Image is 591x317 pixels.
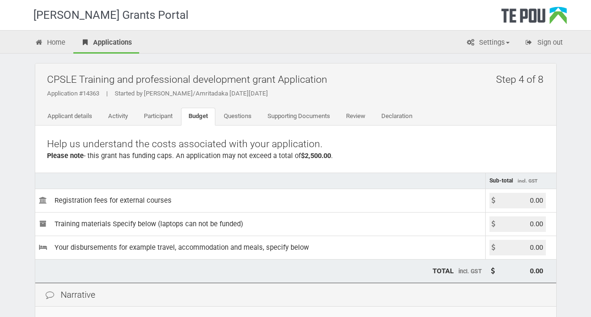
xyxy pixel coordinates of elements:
[35,212,486,236] td: Training materials Specify below (laptops can not be funded)
[47,68,549,90] h2: CPSLE Training and professional development grant Application
[40,108,100,126] a: Applicant details
[47,89,549,98] div: Application #14363 Started by [PERSON_NAME]/Amritadaka [DATE][DATE]
[260,108,338,126] a: Supporting Documents
[301,151,331,160] b: $2,500.00
[35,283,556,307] div: Narrative
[216,108,259,126] a: Questions
[47,151,544,161] div: - this grant has funding caps. An application may not exceed a total of .
[518,178,537,183] span: incl. GST
[47,151,84,160] b: Please note
[35,236,486,259] td: Your disbursements for example travel, accommodation and meals, specify below
[518,33,570,54] a: Sign out
[486,173,556,189] td: Sub-total
[339,108,373,126] a: Review
[35,189,486,212] td: Registration fees for external courses
[136,108,180,126] a: Participant
[99,90,115,97] span: |
[35,259,486,283] td: TOTAL
[458,268,482,275] span: incl. GST
[501,7,567,30] div: Te Pou Logo
[73,33,139,54] a: Applications
[47,137,544,151] p: Help us understand the costs associated with your application.
[496,68,549,90] h2: Step 4 of 8
[459,33,517,54] a: Settings
[28,33,73,54] a: Home
[101,108,135,126] a: Activity
[374,108,420,126] a: Declaration
[181,108,215,126] a: Budget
